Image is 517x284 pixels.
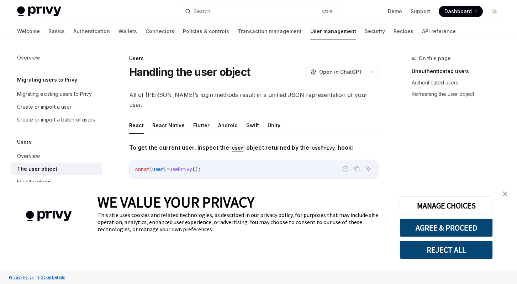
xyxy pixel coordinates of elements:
h5: Migrating users to Privy [17,76,77,84]
span: All of [PERSON_NAME]’s login methods result in a unified JSON representation of your user. [129,90,379,110]
strong: To get the current user, inspect the object returned by the hook: [129,144,353,151]
a: Welcome [17,23,40,40]
span: { [149,166,152,172]
a: User management [310,23,356,40]
button: React Native [152,117,185,134]
a: Connectors [146,23,174,40]
h5: Users [17,138,32,146]
button: Search...CtrlK [180,5,337,18]
button: Android [218,117,238,134]
a: Privacy Policy [7,271,36,283]
button: Copy the contents from the code block [352,164,362,174]
a: Identity tokens [11,175,102,188]
a: Security [365,23,385,40]
a: Authenticated users [412,77,506,88]
a: close banner [498,187,512,201]
button: Ask AI [364,164,373,174]
a: Overview [11,51,102,64]
a: Dashboard [439,6,483,17]
button: Report incorrect code [341,164,350,174]
a: Create or import a user [11,100,102,113]
code: usePrivy [309,144,338,152]
img: company logo [11,201,87,232]
button: Open in ChatGPT [306,66,367,78]
a: API reference [422,23,456,40]
a: Policies & controls [183,23,229,40]
div: Overview [17,152,40,160]
a: The user object [11,162,102,175]
a: Overview [11,150,102,162]
img: close banner [503,191,508,196]
a: Demo [388,8,402,15]
span: On this page [419,54,451,63]
span: Ctrl K [322,9,333,14]
button: MANAGE CHOICES [400,196,493,215]
a: Authentication [73,23,110,40]
h1: Handling the user object [129,66,250,78]
button: React [129,117,144,134]
div: Create or import a batch of users [17,115,95,124]
a: Recipes [394,23,413,40]
span: Dashboard [444,8,472,15]
button: REJECT ALL [400,241,493,259]
div: Migrating existing users to Privy [17,90,92,98]
a: Unauthenticated users [412,66,506,77]
a: Transaction management [238,23,302,40]
a: Wallets [118,23,137,40]
div: Overview [17,53,40,62]
a: Refreshing the user object [412,88,506,100]
span: WE VALUE YOUR PRIVACY [97,193,254,211]
div: Users [129,55,379,62]
button: Unity [268,117,280,134]
span: = [167,166,169,172]
span: } [164,166,167,172]
button: AGREE & PROCEED [400,218,493,237]
span: usePrivy [169,166,192,172]
button: Swift [246,117,259,134]
div: The user object [17,165,57,173]
a: Support [411,8,430,15]
a: Tracker Details [36,271,67,283]
code: user [229,144,246,152]
span: Open in ChatGPT [319,68,363,76]
button: Flutter [193,117,210,134]
a: Basics [48,23,65,40]
span: (); [192,166,201,172]
div: Create or import a user [17,103,72,111]
div: Search... [194,7,213,16]
span: user [152,166,164,172]
button: Toggle dark mode [489,6,500,17]
span: const [135,166,149,172]
a: user [229,144,246,151]
div: This site uses cookies and related technologies, as described in our privacy policy, for purposes... [97,211,389,233]
img: light logo [17,6,61,16]
a: Migrating existing users to Privy [11,88,102,100]
div: Identity tokens [17,177,52,186]
a: Create or import a batch of users [11,113,102,126]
